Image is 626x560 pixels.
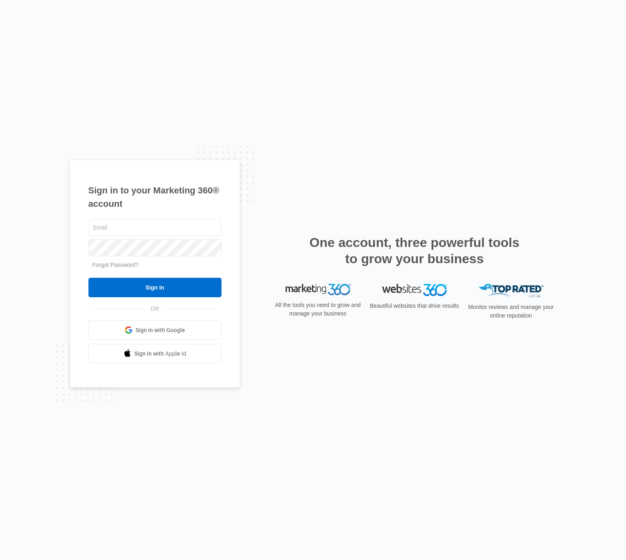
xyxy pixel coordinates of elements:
p: Monitor reviews and manage your online reputation [466,303,557,320]
img: Marketing 360 [286,284,351,295]
img: Websites 360 [382,284,447,296]
h1: Sign in to your Marketing 360® account [88,184,222,210]
img: Top Rated Local [479,284,544,297]
h2: One account, three powerful tools to grow your business [307,234,522,267]
input: Email [88,219,222,236]
p: Beautiful websites that drive results [369,302,460,310]
p: All the tools you need to grow and manage your business [273,301,364,318]
a: Forgot Password? [93,262,139,268]
a: Sign in with Apple Id [88,344,222,363]
span: Sign in with Apple Id [134,350,186,358]
a: Sign in with Google [88,320,222,340]
span: OR [145,305,165,313]
span: Sign in with Google [136,326,185,335]
input: Sign In [88,278,222,297]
